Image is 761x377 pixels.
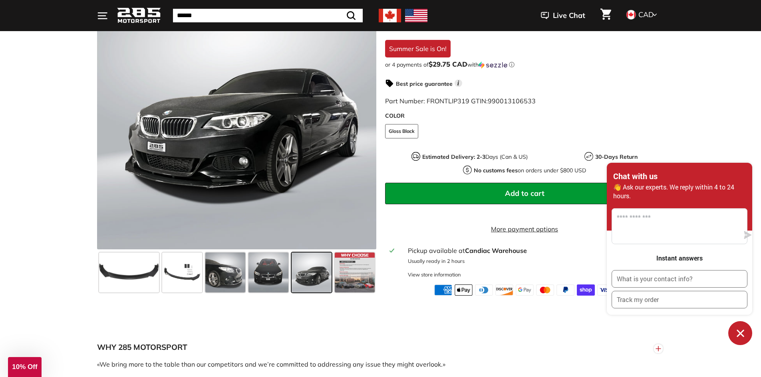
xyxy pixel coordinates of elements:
p: on orders under $800 USD [474,166,586,175]
button: Live Chat [531,6,596,26]
div: Summer Sale is On! [385,40,451,57]
strong: Estimated Delivery: 2-3 [422,153,485,160]
img: shopify_pay [577,284,595,296]
img: diners_club [475,284,493,296]
img: master [536,284,554,296]
label: COLOR [385,112,664,120]
div: View store information [408,271,461,278]
a: More payment options [385,224,664,234]
inbox-online-store-chat: Shopify online store chat [604,163,755,345]
strong: No customs fees [474,167,518,174]
p: «We bring more to the table than our competitors and we’re committed to addressing any issue they... [97,359,664,369]
button: Add to cart [385,183,664,204]
span: Part Number: FRONTLIP319 GTIN: [385,97,536,105]
div: 10% Off [8,357,42,377]
span: i [455,79,462,87]
span: CAD [638,10,654,19]
img: discover [495,284,513,296]
div: or 4 payments of$29.75 CADwithSezzle Click to learn more about Sezzle [385,61,664,69]
p: Days (Can & US) [422,153,528,161]
p: Usually ready in 2 hours [408,257,659,265]
input: Search [173,9,363,22]
span: Live Chat [553,10,585,21]
span: $119.00 CAD [385,19,452,32]
img: visa [597,284,615,296]
strong: 30-Days Return [595,153,638,160]
img: american_express [434,284,452,296]
div: or 4 payments of with [385,61,664,69]
img: google_pay [516,284,534,296]
strong: Best price guarantee [396,80,453,87]
a: Cart [596,2,616,29]
img: Logo_285_Motorsport_areodynamics_components [117,6,161,25]
img: Sezzle [479,61,507,69]
strong: Candiac Warehouse [465,247,527,255]
span: Add to cart [505,189,544,198]
span: $29.75 CAD [429,60,467,68]
img: paypal [556,284,574,296]
span: 990013106533 [488,97,536,105]
button: WHY 285 MOTORSPORT [97,336,664,359]
img: apple_pay [455,284,473,296]
span: 10% Off [12,363,37,371]
div: Pickup available at [408,246,659,255]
